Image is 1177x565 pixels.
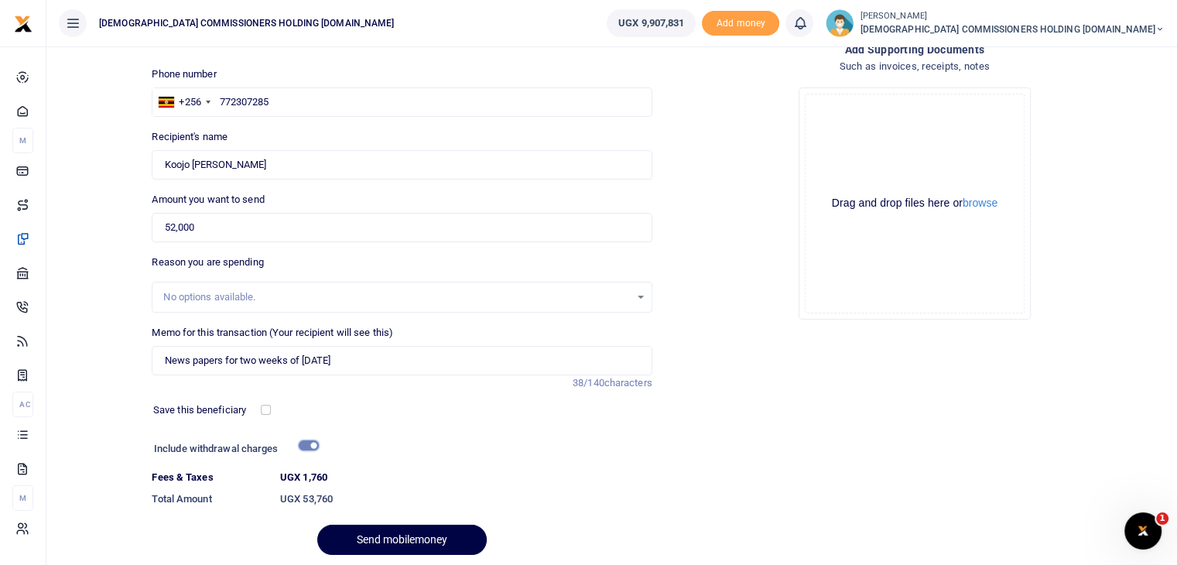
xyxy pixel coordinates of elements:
[600,9,702,37] li: Wallet ballance
[607,9,696,37] a: UGX 9,907,831
[152,346,652,375] input: Enter extra information
[93,16,400,30] span: [DEMOGRAPHIC_DATA] COMMISSIONERS HOLDING [DOMAIN_NAME]
[860,22,1165,36] span: [DEMOGRAPHIC_DATA] COMMISSIONERS HOLDING [DOMAIN_NAME]
[179,94,200,110] div: +256
[573,377,604,389] span: 38/140
[152,255,263,270] label: Reason you are spending
[12,485,33,511] li: M
[280,470,327,485] label: UGX 1,760
[806,196,1024,211] div: Drag and drop files here or
[618,15,684,31] span: UGX 9,907,831
[14,15,33,33] img: logo-small
[153,402,246,418] label: Save this beneficiary
[280,493,652,505] h6: UGX 53,760
[152,88,214,116] div: Uganda: +256
[152,67,216,82] label: Phone number
[152,493,268,505] h6: Total Amount
[665,58,1165,75] h4: Such as invoices, receipts, notes
[152,87,652,117] input: Enter phone number
[604,377,652,389] span: characters
[963,197,997,208] button: browse
[152,325,393,341] label: Memo for this transaction (Your recipient will see this)
[799,87,1031,320] div: File Uploader
[152,150,652,180] input: Loading name...
[145,470,274,485] dt: Fees & Taxes
[702,11,779,36] span: Add money
[152,213,652,242] input: UGX
[152,192,264,207] label: Amount you want to send
[826,9,1165,37] a: profile-user [PERSON_NAME] [DEMOGRAPHIC_DATA] COMMISSIONERS HOLDING [DOMAIN_NAME]
[1156,512,1168,525] span: 1
[665,41,1165,58] h4: Add supporting Documents
[14,17,33,29] a: logo-small logo-large logo-large
[152,129,228,145] label: Recipient's name
[12,128,33,153] li: M
[12,392,33,417] li: Ac
[826,9,854,37] img: profile-user
[317,525,487,555] button: Send mobilemoney
[702,16,779,28] a: Add money
[154,443,312,455] h6: Include withdrawal charges
[702,11,779,36] li: Toup your wallet
[860,10,1165,23] small: [PERSON_NAME]
[1124,512,1162,550] iframe: Intercom live chat
[163,289,629,305] div: No options available.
